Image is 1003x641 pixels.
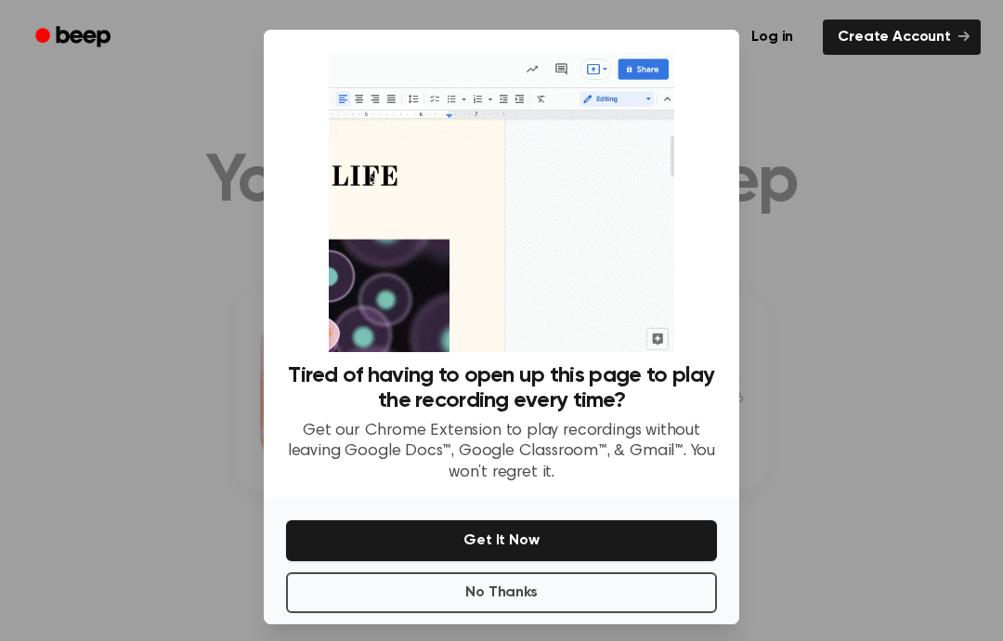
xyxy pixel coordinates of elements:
[286,421,717,484] p: Get our Chrome Extension to play recordings without leaving Google Docs™, Google Classroom™, & Gm...
[286,363,717,413] h3: Tired of having to open up this page to play the recording every time?
[733,16,812,59] a: Log in
[286,572,717,613] button: No Thanks
[22,20,127,56] a: Beep
[329,52,673,352] img: Beep extension in action
[823,20,981,55] a: Create Account
[286,520,717,561] button: Get It Now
